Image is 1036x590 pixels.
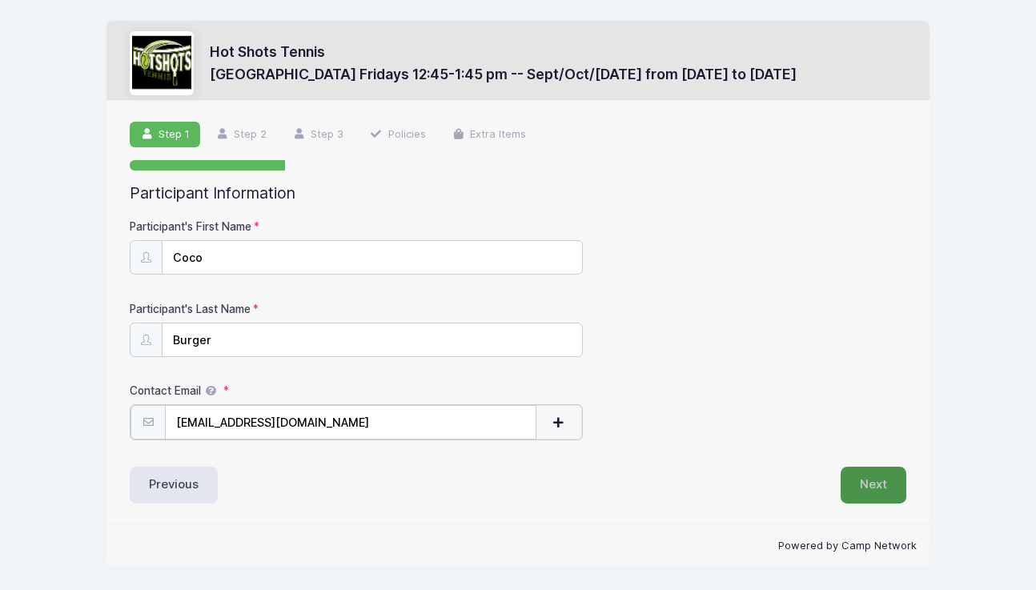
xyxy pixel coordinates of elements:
a: Step 2 [205,122,277,148]
a: Extra Items [441,122,536,148]
h3: Hot Shots Tennis [210,43,797,60]
input: Participant's First Name [162,240,583,275]
h3: [GEOGRAPHIC_DATA] Fridays 12:45-1:45 pm -- Sept/Oct/[DATE] from [DATE] to [DATE] [210,66,797,82]
a: Step 3 [283,122,355,148]
button: Next [841,467,906,504]
input: email@email.com [165,405,536,439]
input: Participant's Last Name [162,323,583,357]
label: Contact Email [130,383,388,399]
label: Participant's First Name [130,219,388,235]
a: Policies [359,122,436,148]
p: Powered by Camp Network [119,538,917,554]
button: Previous [130,467,218,504]
a: Step 1 [130,122,200,148]
h2: Participant Information [130,184,906,203]
label: Participant's Last Name [130,301,388,317]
